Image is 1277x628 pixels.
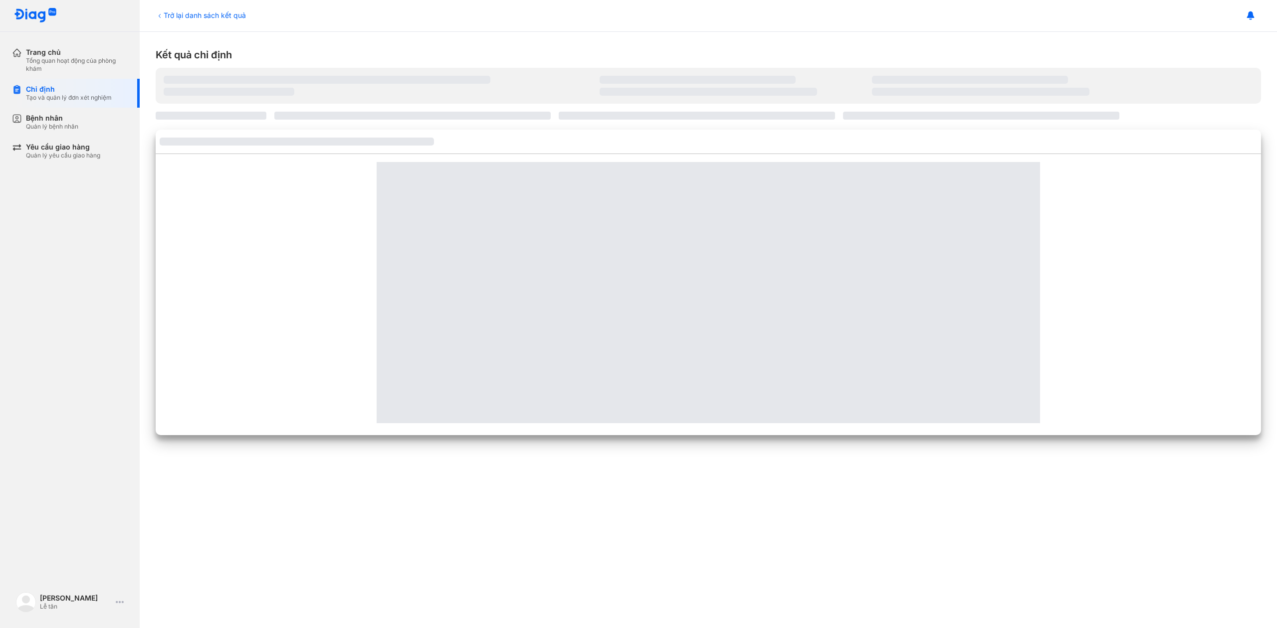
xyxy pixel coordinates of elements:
div: Bệnh nhân [26,114,78,123]
div: Quản lý bệnh nhân [26,123,78,131]
div: Trở lại danh sách kết quả [156,10,246,20]
div: Tổng quan hoạt động của phòng khám [26,57,128,73]
div: Kết quả chỉ định [156,48,1261,62]
div: [PERSON_NAME] [40,594,112,603]
img: logo [16,592,36,612]
div: Lễ tân [40,603,112,611]
img: logo [14,8,57,23]
div: Trang chủ [26,48,128,57]
div: Quản lý yêu cầu giao hàng [26,152,100,159]
div: Chỉ định [26,85,112,94]
div: Yêu cầu giao hàng [26,143,100,152]
div: Tạo và quản lý đơn xét nghiệm [26,94,112,102]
